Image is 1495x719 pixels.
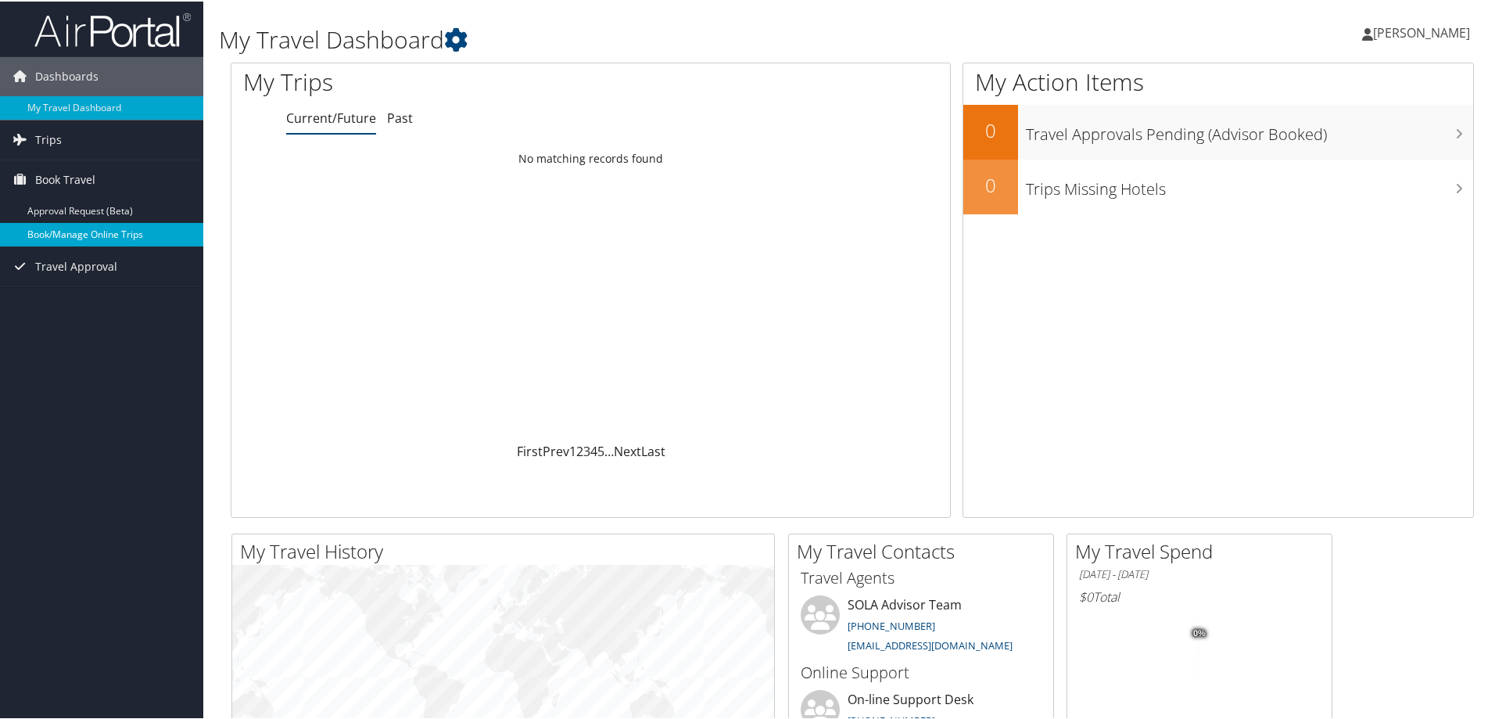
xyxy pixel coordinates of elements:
[569,441,576,458] a: 1
[1193,627,1206,637] tspan: 0%
[1026,169,1473,199] h3: Trips Missing Hotels
[801,660,1041,682] h3: Online Support
[793,594,1049,658] li: SOLA Advisor Team
[1362,8,1486,55] a: [PERSON_NAME]
[35,56,99,95] span: Dashboards
[597,441,604,458] a: 5
[848,617,935,631] a: [PHONE_NUMBER]
[1373,23,1470,40] span: [PERSON_NAME]
[963,158,1473,213] a: 0Trips Missing Hotels
[963,116,1018,142] h2: 0
[583,441,590,458] a: 3
[231,143,950,171] td: No matching records found
[963,64,1473,97] h1: My Action Items
[243,64,639,97] h1: My Trips
[797,537,1053,563] h2: My Travel Contacts
[1079,566,1320,581] h6: [DATE] - [DATE]
[219,22,1063,55] h1: My Travel Dashboard
[35,119,62,158] span: Trips
[1075,537,1332,563] h2: My Travel Spend
[801,566,1041,588] h3: Travel Agents
[1026,114,1473,144] h3: Travel Approvals Pending (Advisor Booked)
[387,108,413,125] a: Past
[517,441,543,458] a: First
[286,108,376,125] a: Current/Future
[543,441,569,458] a: Prev
[614,441,641,458] a: Next
[590,441,597,458] a: 4
[963,171,1018,197] h2: 0
[576,441,583,458] a: 2
[604,441,614,458] span: …
[35,246,117,285] span: Travel Approval
[1079,587,1093,604] span: $0
[34,10,191,47] img: airportal-logo.png
[641,441,665,458] a: Last
[963,103,1473,158] a: 0Travel Approvals Pending (Advisor Booked)
[1079,587,1320,604] h6: Total
[35,159,95,198] span: Book Travel
[848,637,1013,651] a: [EMAIL_ADDRESS][DOMAIN_NAME]
[240,537,774,563] h2: My Travel History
